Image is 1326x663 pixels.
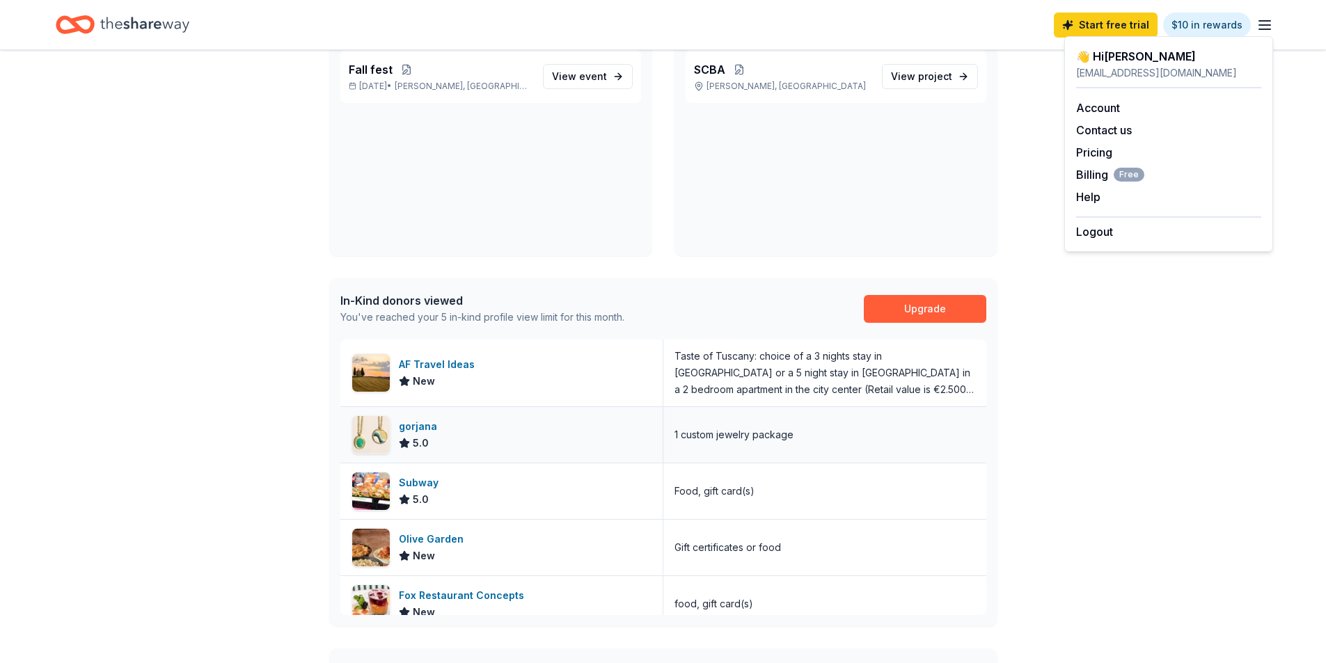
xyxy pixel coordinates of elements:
img: Image for gorjana [352,416,390,454]
div: Subway [399,474,444,491]
span: View [552,68,607,85]
span: 5.0 [413,491,429,508]
a: Start free trial [1054,13,1158,38]
a: View project [882,64,978,89]
a: $10 in rewards [1163,13,1251,38]
span: [PERSON_NAME], [GEOGRAPHIC_DATA] [395,81,531,92]
img: Image for Subway [352,472,390,510]
div: gorjana [399,418,443,435]
span: 5.0 [413,435,429,452]
button: Help [1076,189,1100,205]
span: View [891,68,952,85]
span: New [413,604,435,621]
span: Fall fest [349,61,393,78]
a: Account [1076,101,1120,115]
button: Contact us [1076,122,1132,138]
img: Image for Fox Restaurant Concepts [352,585,390,623]
p: [PERSON_NAME], [GEOGRAPHIC_DATA] [694,81,871,92]
div: 1 custom jewelry package [674,426,794,443]
div: [EMAIL_ADDRESS][DOMAIN_NAME] [1076,65,1261,81]
img: Image for Olive Garden [352,529,390,566]
span: Billing [1076,166,1144,183]
div: Olive Garden [399,531,469,548]
a: Upgrade [864,295,986,323]
div: In-Kind donors viewed [340,292,624,309]
div: You've reached your 5 in-kind profile view limit for this month. [340,309,624,326]
span: New [413,373,435,390]
img: Image for AF Travel Ideas [352,354,390,392]
span: project [918,70,952,82]
div: Taste of Tuscany: choice of a 3 nights stay in [GEOGRAPHIC_DATA] or a 5 night stay in [GEOGRAPHIC... [674,348,975,398]
div: food, gift card(s) [674,596,753,612]
span: New [413,548,435,564]
div: 👋 Hi [PERSON_NAME] [1076,48,1261,65]
a: View event [543,64,633,89]
span: event [579,70,607,82]
a: Home [56,8,189,41]
div: Gift certificates or food [674,539,781,556]
div: Food, gift card(s) [674,483,755,500]
p: [DATE] • [349,81,532,92]
span: Free [1114,168,1144,182]
a: Pricing [1076,145,1112,159]
div: AF Travel Ideas [399,356,480,373]
button: Logout [1076,223,1113,240]
div: Fox Restaurant Concepts [399,587,530,604]
span: SCBA [694,61,725,78]
button: BillingFree [1076,166,1144,183]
